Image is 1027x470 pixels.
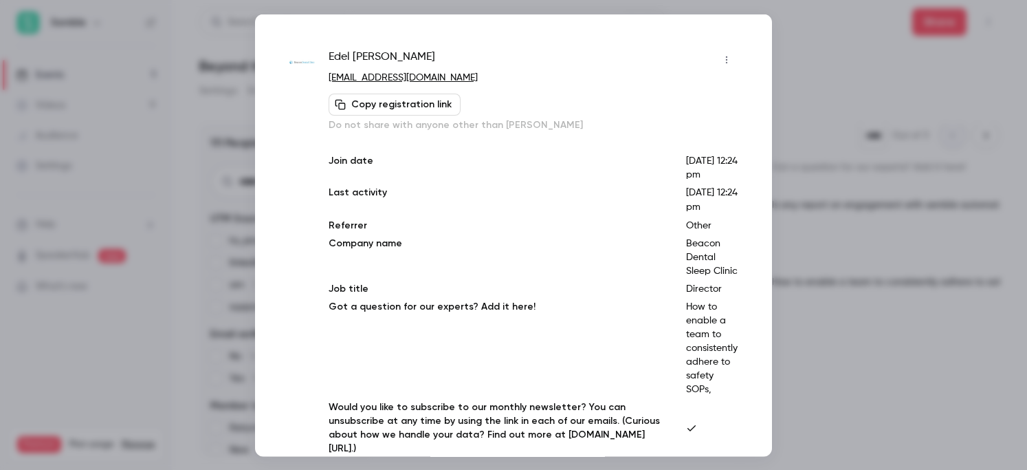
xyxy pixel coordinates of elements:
p: Would you like to subscribe to our monthly newsletter? You can unsubscribe at any time by using t... [329,400,664,455]
img: beacondental.ie [289,50,315,75]
p: Director [686,281,738,295]
span: [DATE] 12:24 pm [686,187,738,211]
p: Beacon Dental Sleep Clinic [686,236,738,277]
p: [DATE] 12:24 pm [686,153,738,181]
button: Copy registration link [329,93,461,115]
p: Referrer [329,218,664,232]
span: Edel [PERSON_NAME] [329,48,435,70]
a: [EMAIL_ADDRESS][DOMAIN_NAME] [329,72,478,82]
p: Join date [329,153,664,181]
p: Other [686,218,738,232]
p: Company name [329,236,664,277]
p: Job title [329,281,664,295]
p: Last activity [329,185,664,214]
p: How to enable a team to consistently adhere to safety SOPs, [686,299,738,396]
p: Got a question for our experts? Add it here! [329,299,664,396]
p: Do not share with anyone other than [PERSON_NAME] [329,118,738,131]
